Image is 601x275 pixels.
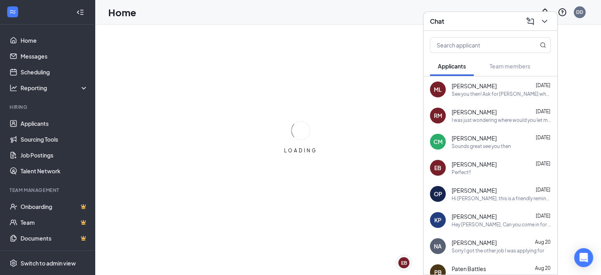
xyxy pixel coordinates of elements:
span: [PERSON_NAME] [452,82,497,90]
a: Scheduling [21,64,88,80]
a: DocumentsCrown [21,230,88,246]
div: ML [434,85,442,93]
svg: Settings [9,259,17,267]
button: ComposeMessage [524,15,537,28]
span: Paten Battles [452,265,486,273]
div: CM [433,138,443,146]
h3: Chat [430,17,444,26]
span: Team members [490,63,530,70]
a: OnboardingCrown [21,199,88,214]
svg: MagnifyingGlass [540,42,546,48]
div: KP [434,216,441,224]
div: OP [434,190,442,198]
div: Sounds great see you then [452,143,511,150]
svg: WorkstreamLogo [9,8,17,16]
span: [PERSON_NAME] [452,212,497,220]
div: I was just wondering where would you let me know if my interview would be scheduled [452,117,551,123]
div: Sorry I got the other job I was applying for [452,247,544,254]
a: Job Postings [21,147,88,163]
span: [DATE] [536,213,550,219]
a: Sourcing Tools [21,131,88,147]
span: [DATE] [536,108,550,114]
span: Aug 20 [535,265,550,271]
span: [DATE] [536,187,550,193]
svg: ComposeMessage [526,17,535,26]
div: Hey [PERSON_NAME], Can you come in for an interview [DATE] at 10:15am? [452,221,551,228]
div: Hi [PERSON_NAME], this is a friendly reminder. To move forward with your application for Team Mem... [452,195,551,202]
span: [PERSON_NAME] [452,108,497,116]
div: Hiring [9,104,87,110]
span: [PERSON_NAME] [452,239,497,247]
a: Talent Network [21,163,88,179]
span: Applicants [438,63,466,70]
span: [PERSON_NAME] [452,134,497,142]
div: EB [401,260,407,266]
a: Applicants [21,116,88,131]
svg: Notifications [540,8,550,17]
div: DD [576,9,583,15]
div: Switch to admin view [21,259,76,267]
div: LOADING [281,147,320,154]
svg: QuestionInfo [558,8,567,17]
span: [DATE] [536,161,550,167]
div: EB [434,164,441,172]
span: [PERSON_NAME] [452,186,497,194]
a: Home [21,32,88,48]
button: ChevronDown [538,15,551,28]
div: Team Management [9,187,87,193]
svg: Collapse [76,8,84,16]
input: Search applicant [430,38,524,53]
span: [DATE] [536,82,550,88]
div: See you then! Ask for [PERSON_NAME] when you arrive! [452,91,551,97]
div: Open Intercom Messenger [574,248,593,267]
div: Reporting [21,84,89,92]
div: Perfect!! [452,169,471,176]
a: TeamCrown [21,214,88,230]
div: NA [434,242,442,250]
a: Messages [21,48,88,64]
span: [PERSON_NAME] [452,160,497,168]
span: Aug 20 [535,239,550,245]
div: RM [434,112,442,119]
a: SurveysCrown [21,246,88,262]
span: [DATE] [536,135,550,140]
h1: Home [108,6,136,19]
svg: ChevronDown [540,17,549,26]
svg: Analysis [9,84,17,92]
